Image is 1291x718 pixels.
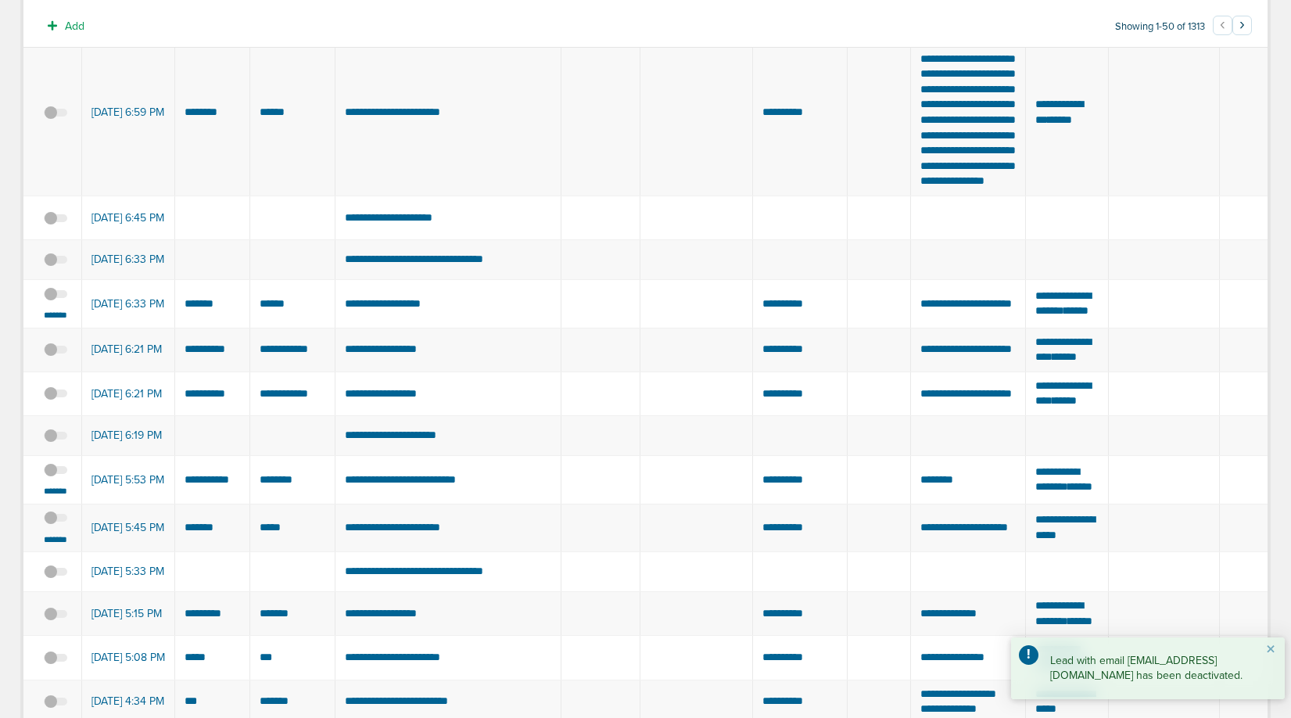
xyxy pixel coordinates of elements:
td: [DATE] 5:08 PM [82,636,175,680]
td: [DATE] 5:45 PM [82,504,175,552]
div: Lead with email [EMAIL_ADDRESS][DOMAIN_NAME] has been deactivated. [1011,637,1285,699]
td: [DATE] 5:33 PM [82,552,175,592]
td: [DATE] 6:19 PM [82,416,175,456]
td: [DATE] 5:15 PM [82,592,175,636]
button: Go to next page [1232,16,1252,35]
td: [DATE] 6:21 PM [82,372,175,415]
ul: Pagination [1213,18,1252,37]
button: Add [39,15,93,38]
td: [DATE] 6:59 PM [82,29,175,196]
td: [DATE] 6:33 PM [82,280,175,328]
td: [DATE] 6:33 PM [82,240,175,280]
td: [DATE] 6:45 PM [82,196,175,239]
button: Close [1266,641,1275,659]
td: [DATE] 5:53 PM [82,456,175,504]
span: Showing 1-50 of 1313 [1115,20,1205,34]
td: [DATE] 6:21 PM [82,328,175,372]
span: Add [65,20,84,33]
